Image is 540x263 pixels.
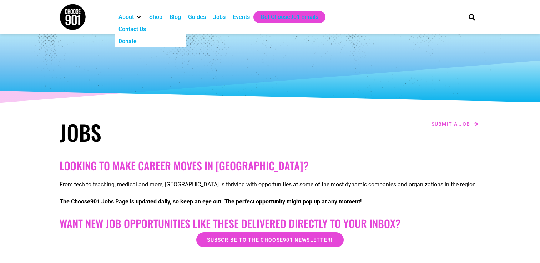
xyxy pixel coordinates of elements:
a: Events [233,13,250,21]
a: Submit a job [429,119,481,129]
a: Guides [188,13,206,21]
a: Subscribe to the Choose901 newsletter! [196,232,343,247]
a: Shop [149,13,162,21]
nav: Main nav [115,11,456,23]
span: Submit a job [432,122,470,127]
a: Get Choose901 Emails [261,13,318,21]
div: About [115,11,146,23]
h2: Want New Job Opportunities like these Delivered Directly to your Inbox? [60,217,481,230]
h1: Jobs [60,119,267,145]
a: About [118,13,134,21]
h2: Looking to make career moves in [GEOGRAPHIC_DATA]? [60,159,481,172]
div: Search [466,11,478,23]
span: Subscribe to the Choose901 newsletter! [207,237,333,242]
a: Blog [170,13,181,21]
p: From tech to teaching, medical and more, [GEOGRAPHIC_DATA] is thriving with opportunities at some... [60,180,481,189]
a: Contact Us [118,25,146,33]
a: Donate [118,37,137,46]
strong: The Choose901 Jobs Page is updated daily, so keep an eye out. The perfect opportunity might pop u... [60,198,362,205]
a: Jobs [213,13,226,21]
